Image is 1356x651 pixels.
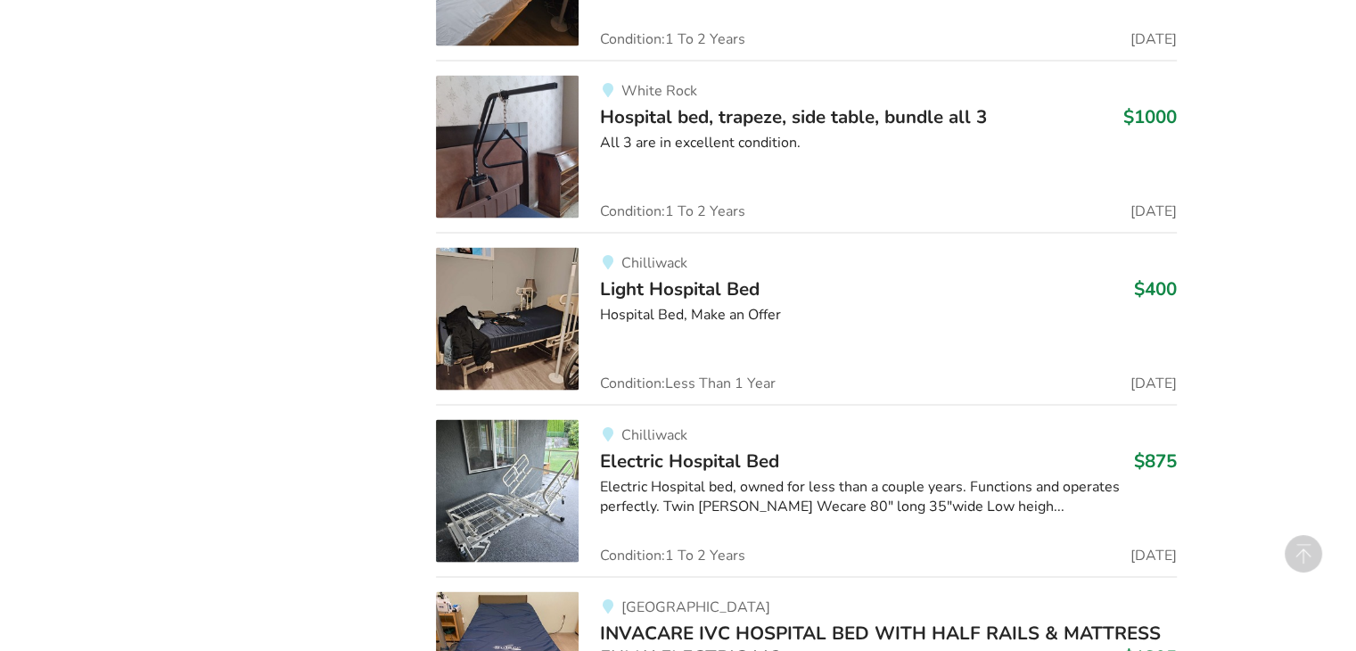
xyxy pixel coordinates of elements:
span: Condition: 1 To 2 Years [600,32,745,46]
div: All 3 are in excellent condition. [600,133,1177,153]
span: Condition: Less Than 1 Year [600,376,776,391]
span: Electric Hospital Bed [600,449,779,474]
h3: $875 [1134,449,1177,473]
h3: $1000 [1123,105,1177,128]
span: Light Hospital Bed [600,276,760,301]
span: Condition: 1 To 2 Years [600,548,745,563]
div: Hospital Bed, Make an Offer [600,305,1177,325]
span: [DATE] [1130,548,1177,563]
a: bedroom equipment-hospital bed, trapeze, side table, bundle all 3White RockHospital bed, trapeze,... [436,61,1177,233]
span: White Rock [620,81,696,101]
a: bedroom equipment-light hospital bedChilliwackLight Hospital Bed$400Hospital Bed, Make an OfferCo... [436,233,1177,405]
span: Chilliwack [620,425,686,445]
h3: $400 [1134,277,1177,301]
span: [GEOGRAPHIC_DATA] [620,597,769,617]
span: Chilliwack [620,253,686,273]
img: bedroom equipment-light hospital bed [436,248,579,391]
span: Condition: 1 To 2 Years [600,204,745,218]
span: [DATE] [1130,204,1177,218]
img: bedroom equipment-hospital bed, trapeze, side table, bundle all 3 [436,76,579,218]
a: bedroom equipment-electric hospital bedChilliwackElectric Hospital Bed$875Electric Hospital bed, ... [436,405,1177,577]
img: bedroom equipment-electric hospital bed [436,420,579,563]
span: Hospital bed, trapeze, side table, bundle all 3 [600,104,987,129]
span: [DATE] [1130,376,1177,391]
div: Electric Hospital bed, owned for less than a couple years. Functions and operates perfectly. Twin... [600,477,1177,518]
span: [DATE] [1130,32,1177,46]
